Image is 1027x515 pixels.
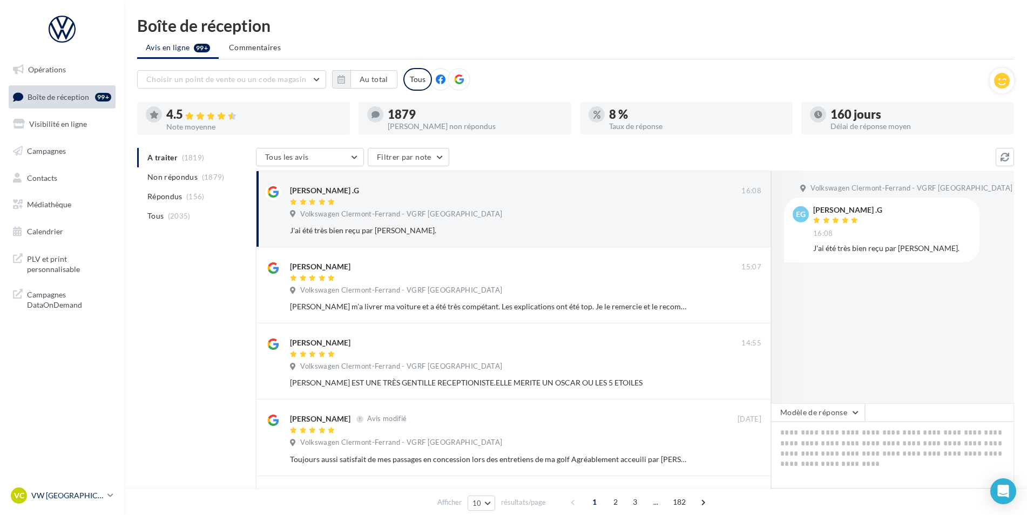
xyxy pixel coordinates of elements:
a: Opérations [6,58,118,81]
span: 1 [586,493,603,511]
a: Calendrier [6,220,118,243]
div: [PERSON_NAME] .G [290,185,359,196]
span: Afficher [437,497,462,507]
a: Campagnes DataOnDemand [6,283,118,315]
span: Campagnes DataOnDemand [27,287,111,310]
button: Filtrer par note [368,148,449,166]
span: Opérations [28,65,66,74]
span: Tous les avis [265,152,309,161]
div: Boîte de réception [137,17,1014,33]
span: Choisir un point de vente ou un code magasin [146,74,306,84]
div: [PERSON_NAME] [290,337,350,348]
span: 16:08 [813,229,833,239]
span: ... [647,493,665,511]
span: Répondus [147,191,183,202]
div: 4.5 [166,109,341,121]
div: Taux de réponse [609,123,784,130]
div: Tous [403,68,432,91]
div: 1879 [388,109,563,120]
span: [DATE] [738,415,761,424]
span: 3 [626,493,644,511]
a: PLV et print personnalisable [6,247,118,279]
span: 15:07 [741,262,761,272]
div: [PERSON_NAME] EST UNE TRÈS GENTILLE RECEPTIONISTE.ELLE MERITE UN OSCAR OU LES 5 ETOILES [290,377,691,388]
div: Délai de réponse moyen [830,123,1005,130]
span: Commentaires [229,42,281,53]
div: 99+ [95,93,111,101]
a: Campagnes [6,140,118,162]
span: Volkswagen Clermont-Ferrand - VGRF [GEOGRAPHIC_DATA] [300,438,502,448]
span: Contacts [27,173,57,182]
div: J'ai été très bien reçu par [PERSON_NAME]. [813,243,971,254]
div: [PERSON_NAME] [290,261,350,272]
span: Non répondus [147,172,198,182]
div: J'ai été très bien reçu par [PERSON_NAME]. [290,225,691,236]
a: VC VW [GEOGRAPHIC_DATA] [9,485,116,506]
span: Volkswagen Clermont-Ferrand - VGRF [GEOGRAPHIC_DATA] [300,209,502,219]
span: (156) [186,192,205,201]
a: Médiathèque [6,193,118,216]
span: 182 [668,493,691,511]
span: Volkswagen Clermont-Ferrand - VGRF [GEOGRAPHIC_DATA] [300,362,502,371]
button: 10 [468,496,495,511]
span: (1879) [202,173,225,181]
span: 14:55 [741,338,761,348]
div: [PERSON_NAME] non répondus [388,123,563,130]
button: Au total [350,70,397,89]
span: 2 [607,493,624,511]
span: résultats/page [501,497,546,507]
div: [PERSON_NAME] [290,414,350,424]
p: VW [GEOGRAPHIC_DATA] [31,490,103,501]
div: Toujours aussi satisfait de mes passages en concession lors des entretiens de ma golf Agréablemen... [290,454,691,465]
span: Volkswagen Clermont-Ferrand - VGRF [GEOGRAPHIC_DATA] [300,286,502,295]
button: Choisir un point de vente ou un code magasin [137,70,326,89]
button: Modèle de réponse [771,403,865,422]
span: Calendrier [27,227,63,236]
a: Visibilité en ligne [6,113,118,135]
span: Boîte de réception [28,92,89,101]
div: Note moyenne [166,123,341,131]
span: Tous [147,211,164,221]
span: Médiathèque [27,200,71,209]
span: Campagnes [27,146,66,155]
button: Au total [332,70,397,89]
span: 16:08 [741,186,761,196]
span: (2035) [168,212,191,220]
span: Volkswagen Clermont-Ferrand - VGRF [GEOGRAPHIC_DATA] [810,184,1012,193]
a: Contacts [6,167,118,189]
a: Boîte de réception99+ [6,85,118,109]
span: Avis modifié [367,415,407,423]
button: Tous les avis [256,148,364,166]
div: 8 % [609,109,784,120]
div: 160 jours [830,109,1005,120]
span: EG [796,209,806,220]
div: [PERSON_NAME] m’a livrer ma voiture et a été très compétant. Les explications ont été top. Je le ... [290,301,691,312]
span: PLV et print personnalisable [27,252,111,275]
span: 10 [472,499,482,507]
div: Open Intercom Messenger [990,478,1016,504]
div: [PERSON_NAME] .G [813,206,882,214]
span: VC [14,490,24,501]
span: Visibilité en ligne [29,119,87,128]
